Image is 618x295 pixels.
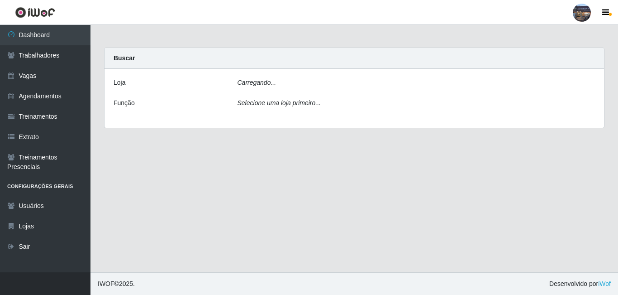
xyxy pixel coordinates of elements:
label: Função [114,98,135,108]
a: iWof [598,280,611,287]
span: Desenvolvido por [549,279,611,289]
img: CoreUI Logo [15,7,55,18]
span: IWOF [98,280,114,287]
i: Selecione uma loja primeiro... [238,99,321,106]
i: Carregando... [238,79,276,86]
strong: Buscar [114,54,135,62]
span: © 2025 . [98,279,135,289]
label: Loja [114,78,125,87]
